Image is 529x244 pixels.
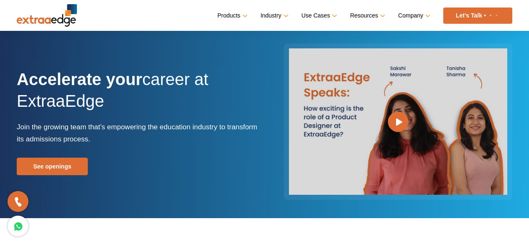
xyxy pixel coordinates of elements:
a: See openings [17,158,88,175]
a: Resources [350,10,383,22]
a: Industry [261,10,287,22]
strong: Accelerate your [17,70,142,88]
p: Join the growing team that’s empowering the education industry to transform its admissions process. [17,121,258,145]
a: Company [398,10,429,22]
a: Products [217,10,246,22]
a: Let’s Talk [443,8,512,24]
a: Use Cases [302,10,335,22]
h1: career at ExtraaEdge [17,68,258,121]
